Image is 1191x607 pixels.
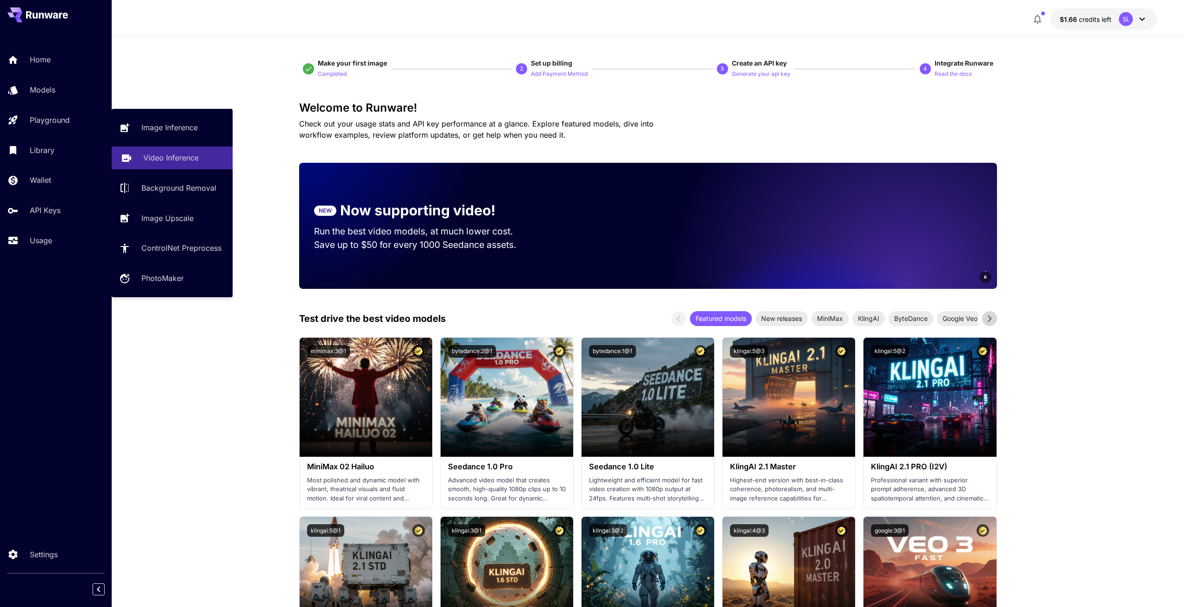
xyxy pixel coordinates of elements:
p: Completed [318,70,347,79]
p: 2 [520,65,523,73]
button: $1.66078 [1050,8,1157,30]
a: ControlNet Preprocess [112,237,233,260]
span: Featured models [690,314,752,323]
button: klingai:5@1 [307,524,344,537]
span: Make your first image [318,59,387,67]
p: Run the best video models, at much lower cost. [314,225,531,238]
h3: KlingAI 2.1 Master [730,462,848,471]
button: klingai:3@2 [589,524,627,537]
p: Highest-end version with best-in-class coherence, photorealism, and multi-image reference capabil... [730,476,848,503]
a: Image Upscale [112,207,233,229]
p: Library [30,145,54,156]
button: Certified Model – Vetted for best performance and includes a commercial license. [835,524,848,537]
p: Add Payment Method [531,70,588,79]
button: Certified Model – Vetted for best performance and includes a commercial license. [835,345,848,358]
button: Certified Model – Vetted for best performance and includes a commercial license. [412,524,425,537]
button: Certified Model – Vetted for best performance and includes a commercial license. [694,345,707,358]
p: Background Removal [141,182,216,193]
p: Advanced video model that creates smooth, high-quality 1080p clips up to 10 seconds long. Great f... [448,476,566,503]
button: google:3@1 [871,524,909,537]
p: Read the docs [935,70,972,79]
p: Video Inference [143,152,199,163]
img: alt [723,338,855,457]
button: klingai:4@3 [730,524,769,537]
p: Professional variant with superior prompt adherence, advanced 3D spatiotemporal attention, and ci... [871,476,989,503]
div: $1.66078 [1060,14,1111,24]
span: New releases [756,314,808,323]
button: Certified Model – Vetted for best performance and includes a commercial license. [694,524,707,537]
h3: MiniMax 02 Hailuo [307,462,425,471]
button: Certified Model – Vetted for best performance and includes a commercial license. [977,524,989,537]
p: Image Inference [141,122,198,133]
p: ControlNet Preprocess [141,242,221,253]
p: Image Upscale [141,213,194,224]
p: Wallet [30,174,51,186]
button: klingai:5@3 [730,345,768,358]
a: Image Inference [112,116,233,139]
p: 4 [923,65,927,73]
button: bytedance:2@1 [448,345,496,358]
p: NEW [319,207,332,215]
h3: Seedance 1.0 Lite [589,462,707,471]
a: Background Removal [112,177,233,200]
a: Video Inference [112,147,233,169]
p: Most polished and dynamic model with vibrant, theatrical visuals and fluid motion. Ideal for vira... [307,476,425,503]
p: Save up to $50 for every 1000 Seedance assets. [314,238,531,252]
h3: KlingAI 2.1 PRO (I2V) [871,462,989,471]
span: $1.66 [1060,15,1079,23]
p: Lightweight and efficient model for fast video creation with 1080p output at 24fps. Features mult... [589,476,707,503]
button: bytedance:1@1 [589,345,636,358]
button: Certified Model – Vetted for best performance and includes a commercial license. [412,345,425,358]
p: Test drive the best video models [299,312,446,326]
span: Google Veo [937,314,983,323]
p: Now supporting video! [340,200,495,221]
button: Collapse sidebar [93,583,105,595]
img: alt [300,338,432,457]
span: Integrate Runware [935,59,993,67]
h3: Welcome to Runware! [299,101,997,114]
p: PhotoMaker [141,273,184,284]
span: Check out your usage stats and API key performance at a glance. Explore featured models, dive int... [299,119,654,140]
p: API Keys [30,205,60,216]
button: minimax:3@1 [307,345,350,358]
button: klingai:5@2 [871,345,909,358]
img: alt [441,338,573,457]
div: SL [1119,12,1133,26]
button: Certified Model – Vetted for best performance and includes a commercial license. [977,345,989,358]
span: credits left [1079,15,1111,23]
button: Certified Model – Vetted for best performance and includes a commercial license. [553,345,566,358]
a: PhotoMaker [112,267,233,290]
h3: Seedance 1.0 Pro [448,462,566,471]
span: 6 [984,273,987,280]
img: alt [863,338,996,457]
p: Usage [30,235,52,246]
p: Playground [30,114,70,126]
img: alt [582,338,714,457]
p: 3 [721,65,724,73]
span: Set up billing [531,59,572,67]
p: Settings [30,549,58,560]
span: ByteDance [889,314,933,323]
p: Models [30,84,55,95]
p: Generate your api key [732,70,790,79]
p: Home [30,54,51,65]
div: Collapse sidebar [100,581,112,598]
span: MiniMax [811,314,849,323]
button: klingai:3@1 [448,524,485,537]
button: Certified Model – Vetted for best performance and includes a commercial license. [553,524,566,537]
span: Create an API key [732,59,787,67]
span: KlingAI [852,314,885,323]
